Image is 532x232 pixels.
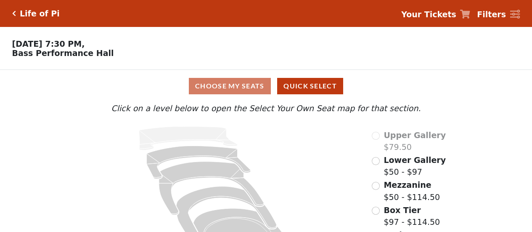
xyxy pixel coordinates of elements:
[384,205,421,215] span: Box Tier
[72,102,459,115] p: Click on a level below to open the Select Your Own Seat map for that section.
[384,129,446,153] label: $79.50
[477,10,506,19] strong: Filters
[477,8,520,21] a: Filters
[401,8,470,21] a: Your Tickets
[384,131,446,140] span: Upper Gallery
[384,154,446,178] label: $50 - $97
[384,155,446,165] span: Lower Gallery
[139,127,238,150] path: Upper Gallery - Seats Available: 0
[384,180,431,189] span: Mezzanine
[20,9,60,19] h5: Life of Pi
[384,204,440,228] label: $97 - $114.50
[12,11,16,16] a: Click here to go back to filters
[401,10,456,19] strong: Your Tickets
[277,78,343,94] button: Quick Select
[147,146,251,179] path: Lower Gallery - Seats Available: 167
[384,179,440,203] label: $50 - $114.50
